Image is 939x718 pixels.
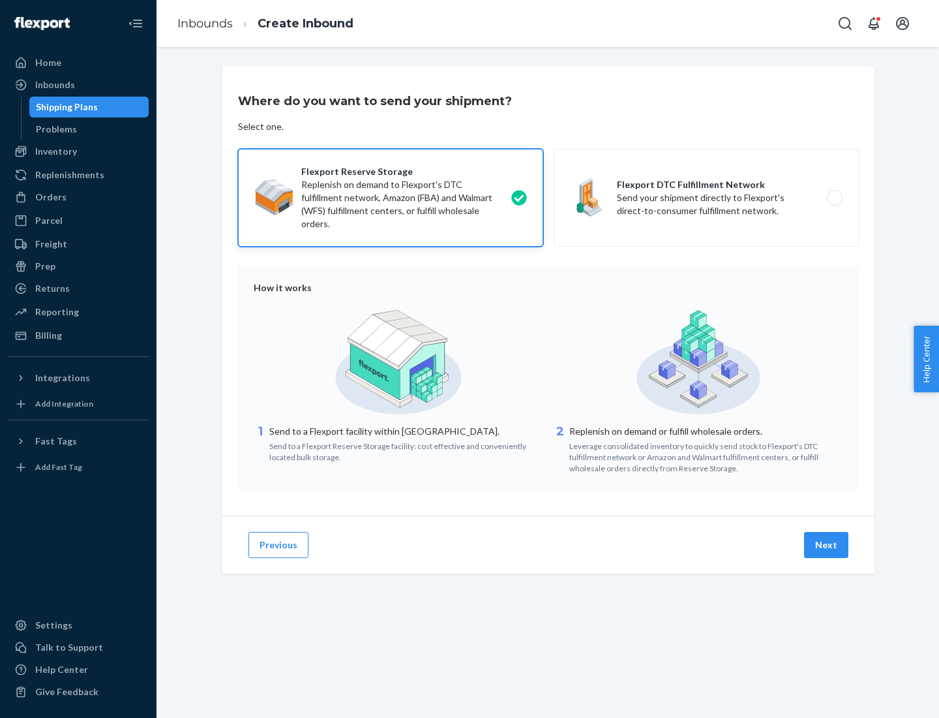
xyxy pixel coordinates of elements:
div: Parcel [35,214,63,227]
div: Freight [35,238,67,251]
div: Prep [35,260,55,273]
button: Open Search Box [832,10,858,37]
button: Open account menu [889,10,916,37]
div: Select one. [238,120,284,133]
div: Reporting [35,305,79,319]
ol: breadcrumbs [167,5,364,43]
p: Replenish on demand or fulfill wholesale orders. [569,425,843,438]
div: Give Feedback [35,685,98,698]
button: Previous [248,532,308,558]
a: Inbounds [8,74,149,95]
a: Problems [29,119,149,140]
div: Leverage consolidated inventory to quickly send stock to Flexport's DTC fulfillment network or Am... [569,438,843,474]
div: Orders [35,191,67,204]
button: Integrations [8,367,149,388]
a: Billing [8,325,149,346]
div: 2 [554,424,567,474]
a: Orders [8,187,149,208]
div: Inbounds [35,78,75,91]
a: Add Integration [8,394,149,414]
a: Freight [8,234,149,255]
button: Next [804,532,848,558]
div: Problems [36,123,77,136]
a: Inbounds [177,16,233,31]
a: Prep [8,256,149,277]
a: Reporting [8,302,149,322]
button: Fast Tags [8,431,149,452]
p: Send to a Flexport facility within [GEOGRAPHIC_DATA]. [269,425,543,438]
h3: Where do you want to send your shipment? [238,93,512,110]
div: Home [35,56,61,69]
a: Inventory [8,141,149,162]
div: Replenishments [35,168,104,181]
a: Shipping Plans [29,97,149,117]
a: Add Fast Tag [8,457,149,478]
div: Inventory [35,145,77,158]
a: Replenishments [8,164,149,185]
div: Add Integration [35,398,93,409]
img: Flexport logo [14,17,70,30]
button: Open notifications [861,10,887,37]
button: Give Feedback [8,681,149,702]
div: Send to a Flexport Reserve Storage facility: cost effective and conveniently located bulk storage. [269,438,543,463]
div: Integrations [35,371,90,384]
div: Fast Tags [35,435,77,448]
div: Settings [35,619,72,632]
div: Shipping Plans [36,101,98,114]
a: Home [8,52,149,73]
a: Talk to Support [8,637,149,658]
div: How it works [254,281,843,294]
div: Returns [35,282,70,295]
div: Help Center [35,663,88,676]
div: 1 [254,424,267,463]
button: Help Center [914,326,939,392]
a: Create Inbound [258,16,353,31]
a: Settings [8,615,149,636]
div: Add Fast Tag [35,461,82,473]
div: Billing [35,329,62,342]
button: Close Navigation [123,10,149,37]
a: Help Center [8,659,149,680]
a: Returns [8,278,149,299]
div: Talk to Support [35,641,103,654]
a: Parcel [8,210,149,231]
